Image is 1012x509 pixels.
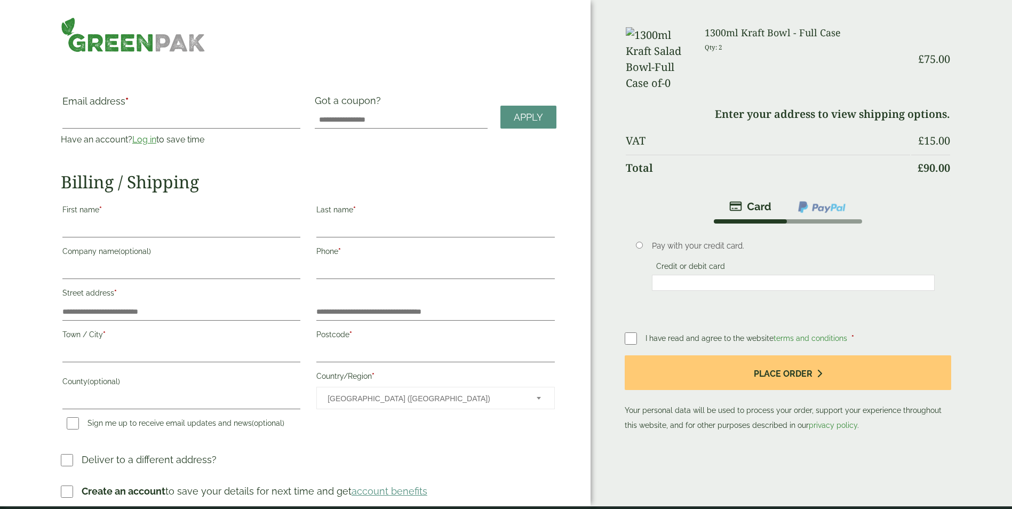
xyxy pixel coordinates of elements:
abbr: required [851,334,854,343]
img: stripe.png [729,200,771,213]
label: Sign me up to receive email updates and news [62,419,289,431]
h3: 1300ml Kraft Bowl - Full Case [705,27,910,39]
label: Town / City [62,327,300,345]
img: ppcp-gateway.png [797,200,847,214]
span: £ [918,161,923,175]
label: Postcode [316,327,554,345]
span: Apply [514,112,543,123]
iframe: Secure card payment input frame [655,278,931,288]
span: £ [918,52,924,66]
span: I have read and agree to the website [646,334,849,343]
label: Company name [62,244,300,262]
abbr: required [103,330,106,339]
bdi: 90.00 [918,161,950,175]
span: Country/Region [316,387,554,409]
p: Deliver to a different address? [82,452,217,467]
bdi: 75.00 [918,52,950,66]
abbr: required [99,205,102,214]
span: (optional) [87,377,120,386]
label: Credit or debit card [652,262,729,274]
label: First name [62,202,300,220]
h2: Billing / Shipping [61,172,556,192]
abbr: required [338,247,341,256]
label: Country/Region [316,369,554,387]
abbr: required [114,289,117,297]
input: Sign me up to receive email updates and news(optional) [67,417,79,430]
td: Enter your address to view shipping options. [626,101,951,127]
label: County [62,374,300,392]
p: Pay with your credit card. [652,240,935,252]
abbr: required [353,205,356,214]
th: VAT [626,128,911,154]
span: United Kingdom (UK) [328,387,522,410]
label: Got a coupon? [315,95,385,112]
abbr: required [125,96,129,107]
strong: Create an account [82,486,165,497]
button: Place order [625,355,952,390]
span: (optional) [118,247,151,256]
img: GreenPak Supplies [61,17,205,52]
a: privacy policy [809,421,857,430]
abbr: required [349,330,352,339]
a: Apply [500,106,556,129]
a: terms and conditions [774,334,847,343]
p: to save your details for next time and get [82,484,427,498]
span: £ [918,133,924,148]
bdi: 15.00 [918,133,950,148]
label: Street address [62,285,300,304]
span: (optional) [252,419,284,427]
img: 1300ml Kraft Salad Bowl-Full Case of-0 [626,27,692,91]
p: Have an account? to save time [61,133,302,146]
label: Phone [316,244,554,262]
a: Log in [132,134,156,145]
a: account benefits [352,486,427,497]
small: Qty: 2 [705,43,722,51]
p: Your personal data will be used to process your order, support your experience throughout this we... [625,355,952,433]
th: Total [626,155,911,181]
label: Email address [62,97,300,112]
abbr: required [372,372,374,380]
label: Last name [316,202,554,220]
